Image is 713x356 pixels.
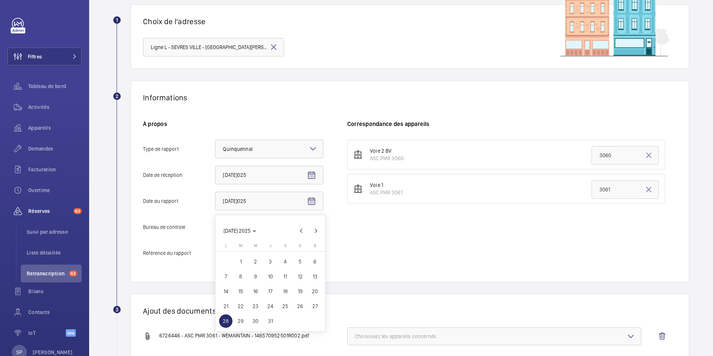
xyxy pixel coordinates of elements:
button: 12 juillet 2025 [293,269,307,284]
span: M [254,243,257,248]
span: 12 [293,270,307,283]
span: 22 [234,300,247,313]
button: 3 juillet 2025 [263,254,278,269]
span: 30 [249,314,262,328]
span: 27 [308,300,322,313]
button: 18 juillet 2025 [278,284,293,299]
span: 5 [293,255,307,268]
button: 6 juillet 2025 [307,254,322,269]
span: 1 [234,255,247,268]
span: 9 [249,270,262,283]
button: 9 juillet 2025 [248,269,263,284]
button: 4 juillet 2025 [278,254,293,269]
button: 7 juillet 2025 [218,269,233,284]
span: 21 [219,300,232,313]
button: 15 juillet 2025 [233,284,248,299]
button: 13 juillet 2025 [307,269,322,284]
span: D [314,243,316,248]
span: L [225,243,227,248]
button: 5 juillet 2025 [293,254,307,269]
button: 10 juillet 2025 [263,269,278,284]
span: 15 [234,285,247,298]
button: 20 juillet 2025 [307,284,322,299]
span: 19 [293,285,307,298]
button: 30 juillet 2025 [248,314,263,329]
span: 18 [279,285,292,298]
button: 29 juillet 2025 [233,314,248,329]
span: 31 [264,314,277,328]
span: J [270,243,271,248]
button: 26 juillet 2025 [293,299,307,314]
span: 10 [264,270,277,283]
span: 20 [308,285,322,298]
button: 14 juillet 2025 [218,284,233,299]
span: [DATE] 2025 [224,228,251,234]
span: 14 [219,285,232,298]
button: 25 juillet 2025 [278,299,293,314]
span: 3 [264,255,277,268]
button: 28 juillet 2025 [218,314,233,329]
span: 29 [234,314,247,328]
button: 31 juillet 2025 [263,314,278,329]
button: 11 juillet 2025 [278,269,293,284]
span: 2 [249,255,262,268]
span: M [239,243,242,248]
button: 19 juillet 2025 [293,284,307,299]
button: 17 juillet 2025 [263,284,278,299]
button: 1 juillet 2025 [233,254,248,269]
span: 7 [219,270,232,283]
span: V [284,243,286,248]
span: 13 [308,270,322,283]
button: Next month [309,223,323,238]
button: 22 juillet 2025 [233,299,248,314]
button: 2 juillet 2025 [248,254,263,269]
span: 17 [264,285,277,298]
span: 11 [279,270,292,283]
button: 24 juillet 2025 [263,299,278,314]
button: 21 juillet 2025 [218,299,233,314]
span: S [299,243,301,248]
button: Choose month and year [221,224,259,237]
span: 24 [264,300,277,313]
span: 28 [219,314,232,328]
button: 23 juillet 2025 [248,299,263,314]
span: 26 [293,300,307,313]
span: 4 [279,255,292,268]
button: Previous month [294,223,309,238]
span: 8 [234,270,247,283]
span: 6 [308,255,322,268]
button: 8 juillet 2025 [233,269,248,284]
button: 16 juillet 2025 [248,284,263,299]
button: 27 juillet 2025 [307,299,322,314]
span: 16 [249,285,262,298]
span: 23 [249,300,262,313]
span: 25 [279,300,292,313]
